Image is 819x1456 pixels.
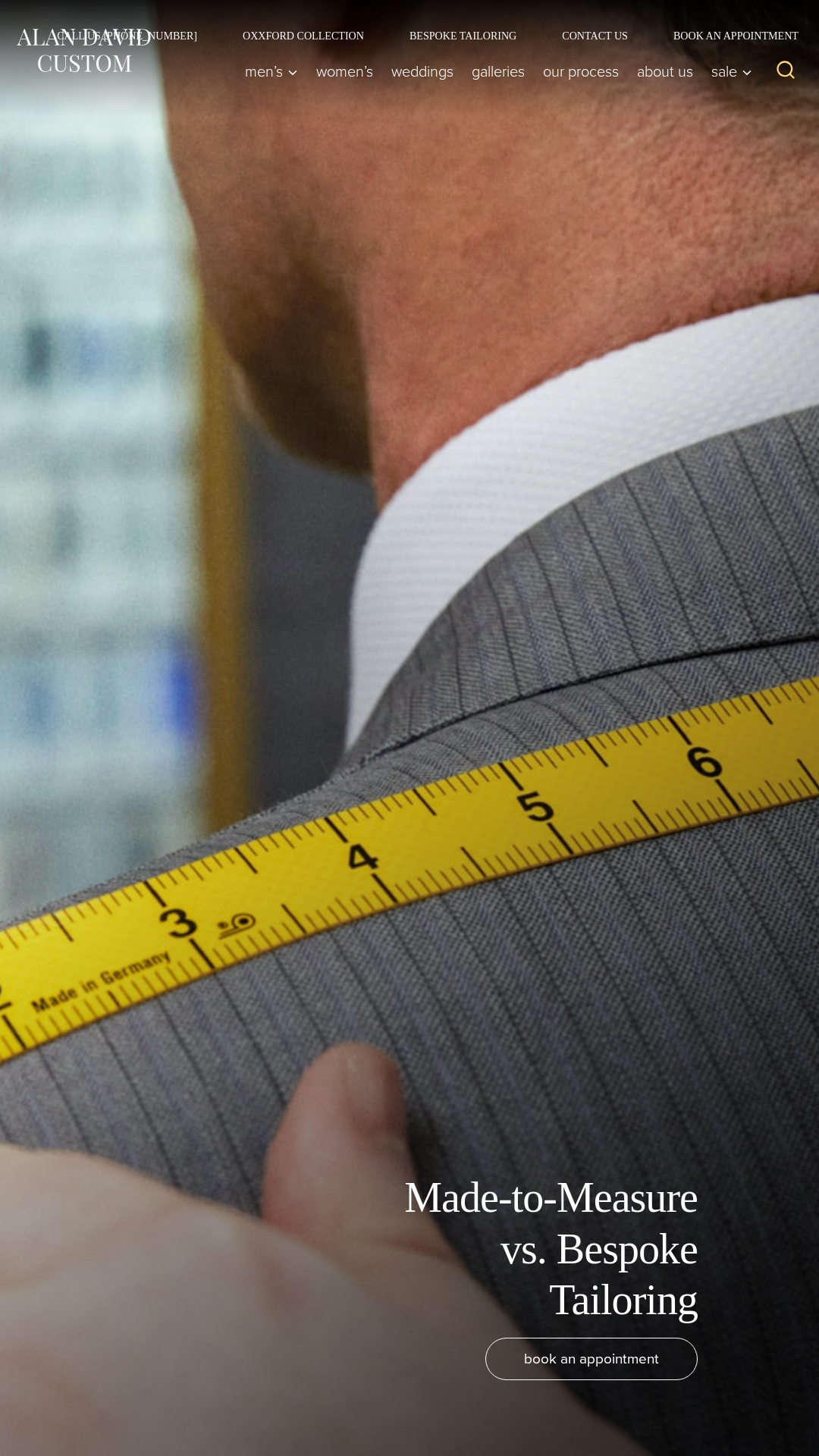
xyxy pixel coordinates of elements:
[236,56,760,86] nav: Primary Navigation
[524,1348,659,1370] span: book an appointment
[356,1172,698,1326] h1: Made-to-Measure vs. Bespoke Tailoring
[245,64,298,79] span: Men’s
[220,30,387,41] a: Oxxford Collection
[387,30,539,41] a: Bespoke Tailoring
[307,56,382,86] a: Women’s
[628,56,702,86] a: About Us
[382,56,463,86] a: weddings
[463,56,534,86] a: Galleries
[34,30,804,41] nav: Secondary Navigation
[711,64,752,79] span: Sale
[34,30,220,41] a: Call Us [PHONE_NUMBER]
[651,30,804,41] a: Book an Appointment
[15,25,152,76] img: Alan David Custom
[485,1338,698,1380] a: book an appointment
[539,30,651,41] a: Contact Us
[534,56,628,86] a: Our Process
[767,53,804,89] button: View Search Form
